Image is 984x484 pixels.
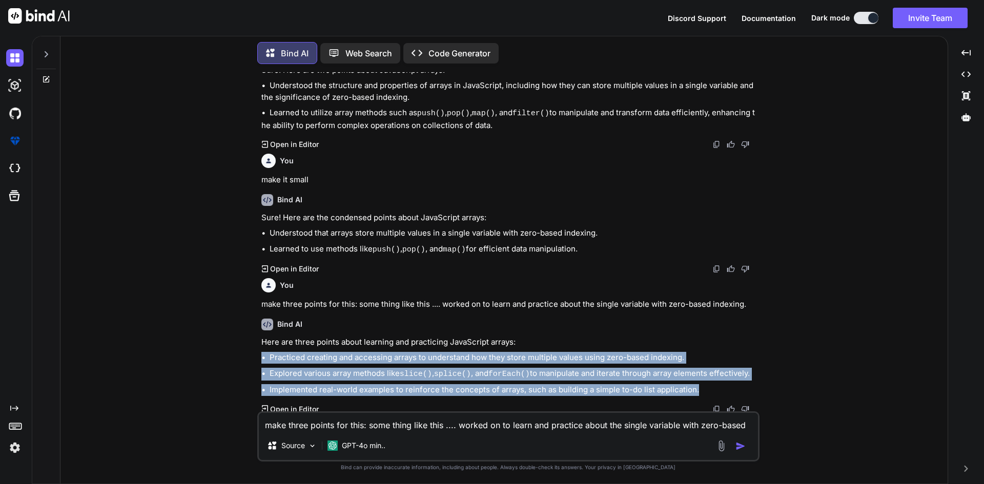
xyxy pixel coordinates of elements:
span: Documentation [742,14,796,23]
code: push() [373,245,400,254]
img: GPT-4o mini [327,440,338,451]
code: pop() [402,245,425,254]
p: Source [281,440,305,451]
img: darkAi-studio [6,77,24,94]
img: copy [712,140,721,149]
h6: Bind AI [277,195,302,205]
img: attachment [715,440,727,452]
p: Here are three points about learning and practicing JavaScript arrays: [261,336,757,348]
img: like [727,140,735,149]
img: settings [6,439,24,456]
p: Open in Editor [270,139,319,150]
p: make three points for this: some thing like this .... worked on to learn and practice about the s... [261,299,757,310]
img: Bind AI [8,8,70,24]
p: Bind can provide inaccurate information, including about people. Always double-check its answers.... [257,464,760,471]
img: like [727,405,735,413]
img: dislike [741,265,749,273]
img: copy [712,405,721,413]
img: premium [6,132,24,150]
img: Pick Models [308,441,317,450]
h6: Bind AI [277,319,302,329]
p: • Practiced creating and accessing arrays to understand how they store multiple values using zero... [261,352,757,364]
img: like [727,265,735,273]
button: Documentation [742,13,796,24]
img: dislike [741,405,749,413]
code: pop() [447,109,470,118]
p: • Implemented real-world examples to reinforce the concepts of arrays, such as building a simple ... [261,384,757,396]
code: slice() [400,370,432,378]
span: Discord Support [668,14,726,23]
code: splice() [434,370,471,378]
img: githubDark [6,104,24,122]
img: cloudideIcon [6,160,24,177]
p: • Explored various array methods like , , and to manipulate and iterate through array elements ef... [261,368,757,381]
code: push() [417,109,445,118]
h6: You [280,280,294,290]
span: Dark mode [811,13,850,23]
img: icon [735,441,746,451]
p: make it small [261,174,757,186]
code: map() [472,109,495,118]
p: Bind AI [281,47,309,59]
button: Discord Support [668,13,726,24]
p: GPT-4o min.. [342,440,385,451]
p: • Learned to use methods like , , and for efficient data manipulation. [261,243,757,256]
code: map() [443,245,466,254]
h6: You [280,156,294,166]
p: Open in Editor [270,404,319,414]
img: darkChat [6,49,24,67]
p: • Understood that arrays store multiple values in a single variable with zero-based indexing. [261,227,757,239]
p: Open in Editor [270,264,319,274]
img: dislike [741,140,749,149]
code: filter() [512,109,549,118]
p: Code Generator [428,47,490,59]
p: Web Search [345,47,392,59]
img: copy [712,265,721,273]
p: • Understood the structure and properties of arrays in JavaScript, including how they can store m... [261,80,757,103]
p: Sure! Here are the condensed points about JavaScript arrays: [261,212,757,224]
button: Invite Team [893,8,968,28]
code: forEach() [488,370,530,378]
p: • Learned to utilize array methods such as , , , and to manipulate and transform data efficiently... [261,107,757,131]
